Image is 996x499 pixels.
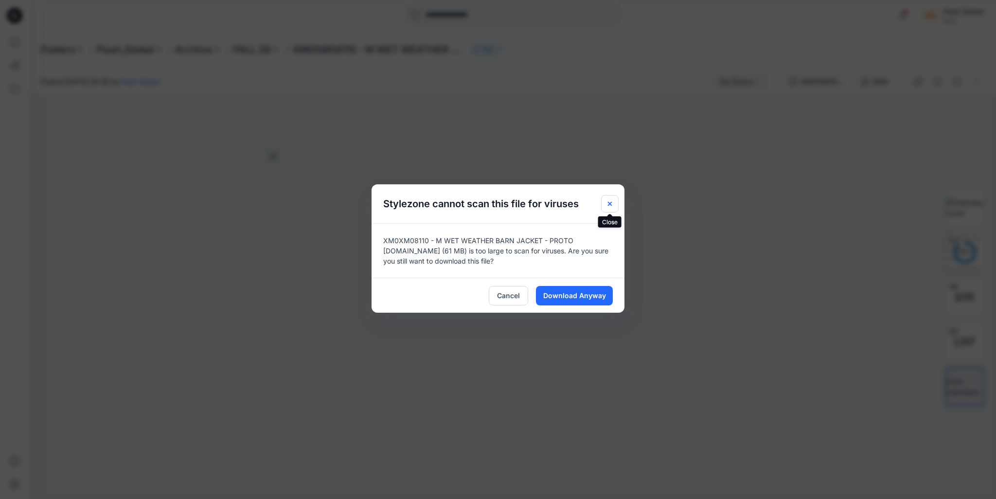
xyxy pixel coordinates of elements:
[489,286,528,305] button: Cancel
[372,223,624,278] div: XM0XM08110 - M WET WEATHER BARN JACKET - PROTO [DOMAIN_NAME] (61 MB) is too large to scan for vir...
[536,286,613,305] button: Download Anyway
[543,290,606,301] span: Download Anyway
[497,290,520,301] span: Cancel
[601,195,619,213] button: Close
[372,184,590,223] h5: Stylezone cannot scan this file for viruses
